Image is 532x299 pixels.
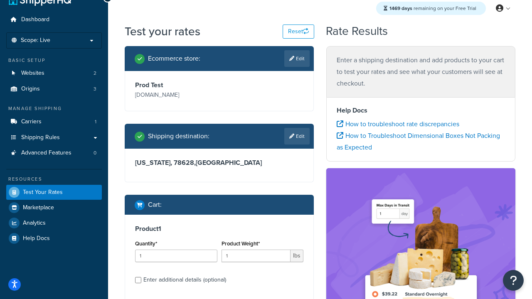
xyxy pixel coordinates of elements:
[6,200,102,215] a: Marketplace
[337,54,505,89] p: Enter a shipping destination and add products to your cart to test your rates and see what your c...
[291,250,303,262] span: lbs
[284,128,310,145] a: Edit
[6,114,102,130] a: Carriers1
[283,25,314,39] button: Reset
[21,70,44,77] span: Websites
[6,66,102,81] a: Websites2
[135,250,217,262] input: 0
[6,114,102,130] li: Carriers
[326,25,388,38] h2: Rate Results
[6,57,102,64] div: Basic Setup
[6,145,102,161] a: Advanced Features0
[21,149,71,157] span: Advanced Features
[337,105,505,115] h4: Help Docs
[503,270,524,291] button: Open Resource Center
[6,176,102,183] div: Resources
[94,86,96,93] span: 3
[95,118,96,125] span: 1
[222,240,260,247] label: Product Weight*
[23,204,54,211] span: Marketplace
[6,185,102,200] a: Test Your Rates
[389,5,412,12] strong: 1469 days
[148,132,209,140] h2: Shipping destination :
[23,235,50,242] span: Help Docs
[135,225,303,233] h3: Product 1
[6,12,102,27] a: Dashboard
[337,119,459,129] a: How to troubleshoot rate discrepancies
[389,5,476,12] span: remaining on your Free Trial
[23,220,46,227] span: Analytics
[6,145,102,161] li: Advanced Features
[21,37,50,44] span: Scope: Live
[148,55,200,62] h2: Ecommerce store :
[135,81,217,89] h3: Prod Test
[148,201,162,208] h2: Cart :
[135,240,157,247] label: Quantity*
[6,105,102,112] div: Manage Shipping
[143,274,226,286] div: Enter additional details (optional)
[125,23,200,39] h1: Test your rates
[94,70,96,77] span: 2
[21,118,42,125] span: Carriers
[284,50,310,67] a: Edit
[135,159,303,167] h3: [US_STATE], 78628 , [GEOGRAPHIC_DATA]
[23,189,63,196] span: Test Your Rates
[6,130,102,145] a: Shipping Rules
[21,86,40,93] span: Origins
[21,134,60,141] span: Shipping Rules
[6,231,102,246] a: Help Docs
[6,66,102,81] li: Websites
[135,277,141,283] input: Enter additional details (optional)
[94,149,96,157] span: 0
[21,16,49,23] span: Dashboard
[6,216,102,230] a: Analytics
[337,131,500,152] a: How to Troubleshoot Dimensional Boxes Not Packing as Expected
[222,250,291,262] input: 0.00
[6,81,102,97] li: Origins
[135,89,217,101] p: [DOMAIN_NAME]
[6,81,102,97] a: Origins3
